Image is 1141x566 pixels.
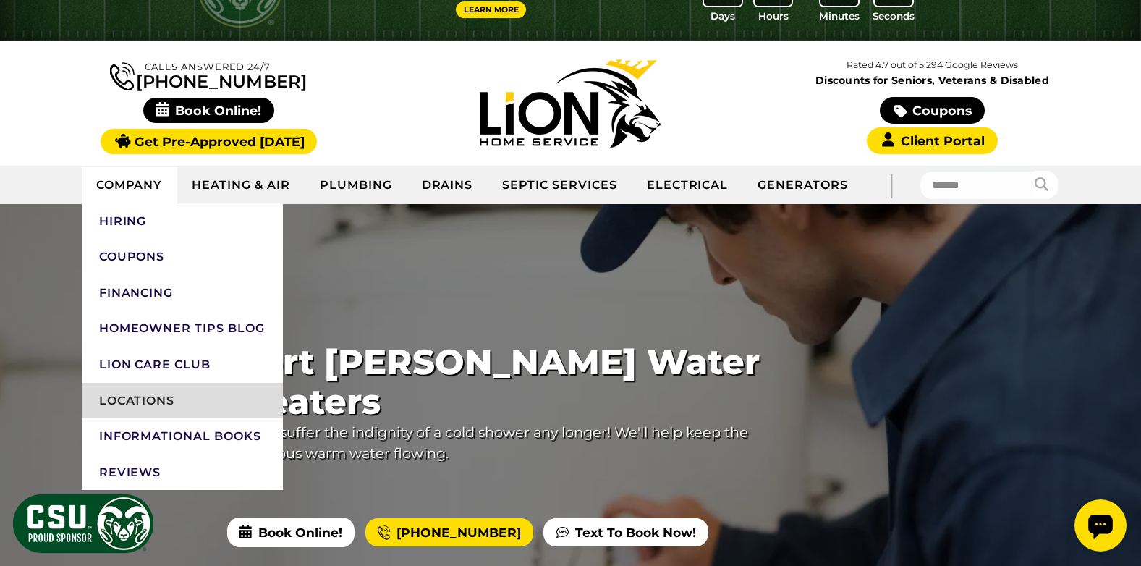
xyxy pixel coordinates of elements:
[456,1,527,18] a: Learn More
[82,311,283,347] a: Homeowner Tips Blog
[488,167,632,203] a: Septic Services
[82,418,283,455] a: Informational Books
[873,9,915,23] span: Seconds
[177,167,305,203] a: Heating & Air
[407,167,488,203] a: Drains
[6,6,58,58] div: Open chat widget
[755,75,1111,85] span: Discounts for Seniors, Veterans & Disabled
[632,167,744,203] a: Electrical
[11,492,156,555] img: CSU Sponsor Badge
[862,166,920,204] div: |
[758,9,789,23] span: Hours
[238,422,765,464] p: Don't suffer the indignity of a cold shower any longer! We'll help keep the luxurious warm water ...
[143,98,274,123] span: Book Online!
[819,9,860,23] span: Minutes
[365,518,533,547] a: [PHONE_NUMBER]
[238,342,765,422] span: Fort [PERSON_NAME] Water Heaters
[82,347,283,383] a: Lion Care Club
[82,275,283,311] a: Financing
[711,9,735,23] span: Days
[82,455,283,491] a: Reviews
[82,239,283,275] a: Coupons
[227,518,355,546] span: Book Online!
[743,167,862,203] a: Generators
[867,127,997,154] a: Client Portal
[480,59,661,148] img: Lion Home Service
[543,518,708,547] a: Text To Book Now!
[751,57,1113,73] p: Rated 4.7 out of 5,294 Google Reviews
[305,167,407,203] a: Plumbing
[101,129,317,154] a: Get Pre-Approved [DATE]
[82,167,178,203] a: Company
[82,383,283,419] a: Locations
[82,203,283,240] a: Hiring
[880,97,984,124] a: Coupons
[110,59,307,90] a: [PHONE_NUMBER]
